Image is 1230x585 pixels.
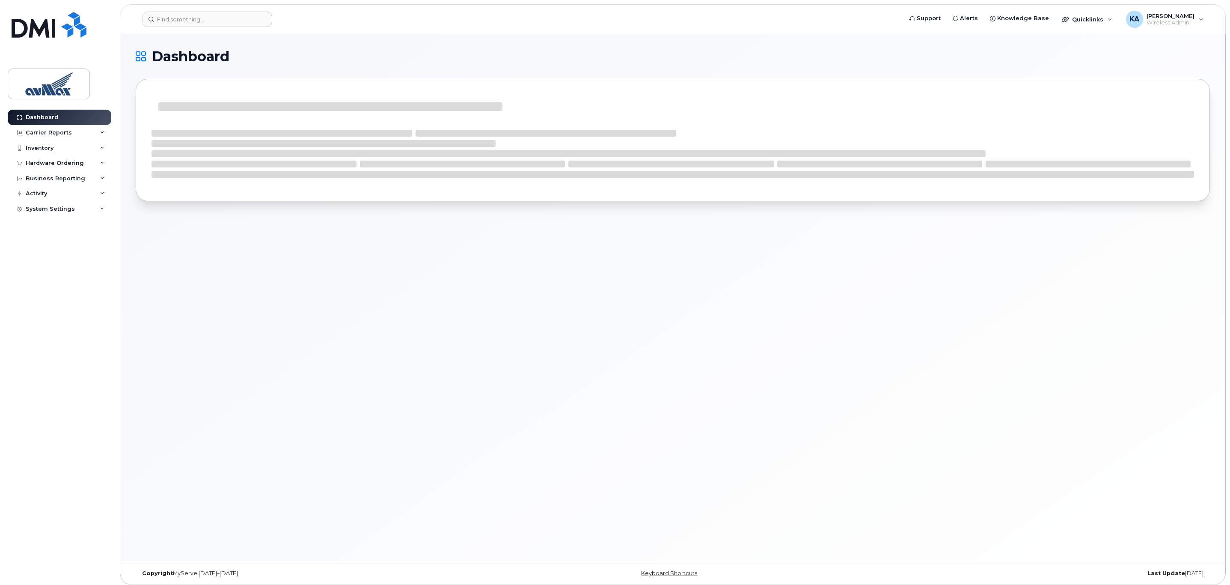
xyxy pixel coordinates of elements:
[152,50,229,63] span: Dashboard
[136,570,494,577] div: MyServe [DATE]–[DATE]
[852,570,1210,577] div: [DATE]
[641,570,697,576] a: Keyboard Shortcuts
[142,570,173,576] strong: Copyright
[1147,570,1185,576] strong: Last Update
